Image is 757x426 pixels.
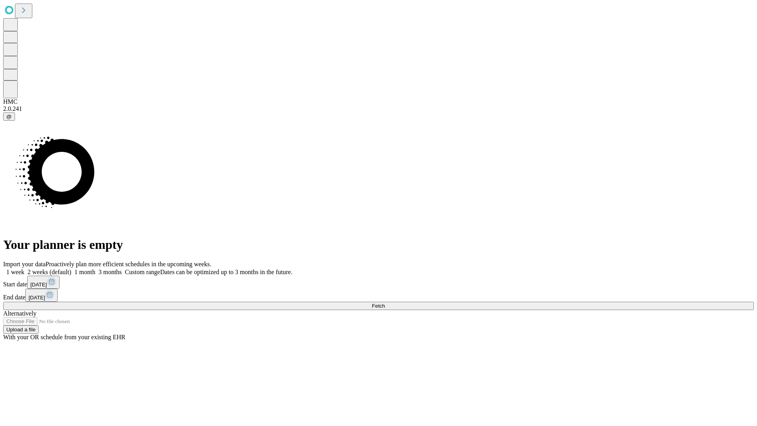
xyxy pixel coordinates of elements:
[99,269,122,275] span: 3 months
[6,114,12,120] span: @
[27,276,60,289] button: [DATE]
[3,289,754,302] div: End date
[3,98,754,105] div: HMC
[75,269,95,275] span: 1 month
[25,289,58,302] button: [DATE]
[6,269,24,275] span: 1 week
[3,334,125,340] span: With your OR schedule from your existing EHR
[3,302,754,310] button: Fetch
[28,295,45,301] span: [DATE]
[46,261,211,267] span: Proactively plan more efficient schedules in the upcoming weeks.
[30,282,47,288] span: [DATE]
[3,237,754,252] h1: Your planner is empty
[28,269,71,275] span: 2 weeks (default)
[3,112,15,121] button: @
[160,269,292,275] span: Dates can be optimized up to 3 months in the future.
[3,325,39,334] button: Upload a file
[125,269,160,275] span: Custom range
[3,105,754,112] div: 2.0.241
[372,303,385,309] span: Fetch
[3,276,754,289] div: Start date
[3,310,36,317] span: Alternatively
[3,261,46,267] span: Import your data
